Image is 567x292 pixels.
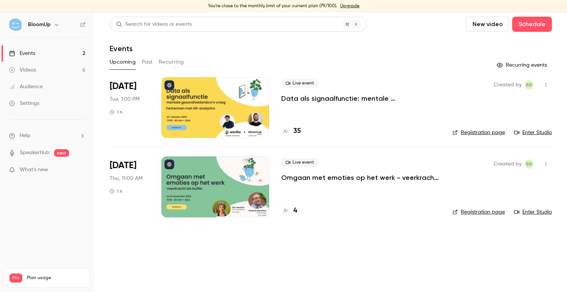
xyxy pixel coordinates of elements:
[54,149,69,157] span: new
[110,80,136,92] span: [DATE]
[20,166,48,174] span: What's new
[293,126,301,136] h4: 35
[28,21,51,28] h6: BloomUp
[110,156,149,217] div: Nov 6 Thu, 11:00 AM (Europe/Brussels)
[9,19,22,31] img: BloomUp
[76,167,85,173] iframe: Noticeable Trigger
[281,158,319,167] span: Live event
[9,132,85,140] li: help-dropdown-opener
[293,206,297,216] h4: 4
[159,56,184,68] button: Recurring
[9,66,36,74] div: Videos
[281,126,301,136] a: 35
[9,273,22,283] span: Pro
[110,44,133,53] h1: Events
[525,159,534,169] span: Benjamin Bergers
[110,109,122,115] div: 1 h
[525,80,534,89] span: Benjamin Bergers
[281,173,440,182] a: Omgaan met emoties op het werk - veerkracht als buffer
[110,159,136,172] span: [DATE]
[494,80,522,89] span: Created by
[20,132,31,140] span: Help
[512,17,552,32] button: Schedule
[526,80,532,89] span: BB
[9,100,39,107] div: Settings
[514,208,552,216] a: Enter Studio
[281,79,319,88] span: Live event
[526,159,532,169] span: BB
[110,95,139,103] span: Tue, 1:00 PM
[281,206,297,216] a: 4
[27,275,85,281] span: Plan usage
[493,59,552,71] button: Recurring events
[116,20,192,28] div: Search for videos or events
[9,50,35,57] div: Events
[281,94,440,103] a: Data als signaalfunctie: mentale gezondheidsrisico’s vroeg herkennen met HR-analytics
[142,56,153,68] button: Past
[110,175,143,182] span: Thu, 11:00 AM
[494,159,522,169] span: Created by
[110,77,149,138] div: Oct 7 Tue, 1:00 PM (Europe/Brussels)
[514,129,552,136] a: Enter Studio
[20,149,50,157] a: SpeakerHub
[9,83,43,91] div: Audience
[110,188,122,194] div: 1 h
[466,17,509,32] button: New video
[452,208,505,216] a: Registration page
[110,56,136,68] button: Upcoming
[340,3,359,9] a: Upgrade
[452,129,505,136] a: Registration page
